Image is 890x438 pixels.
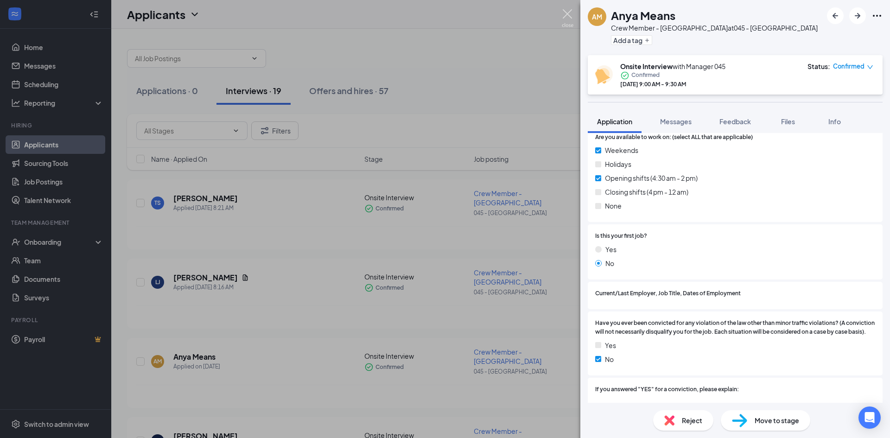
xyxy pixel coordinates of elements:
span: If you answered "YES" for a conviction, please explain: [595,385,739,394]
span: Opening shifts (4:30 am - 2 pm) [605,173,698,183]
svg: ArrowRight [852,10,863,21]
span: Yes [605,244,617,254]
svg: ArrowLeftNew [830,10,841,21]
svg: Ellipses [871,10,883,21]
span: None [605,201,622,211]
span: No [605,354,614,364]
div: [DATE] 9:00 AM - 9:30 AM [620,80,725,88]
span: Application [597,117,632,126]
div: with Manager 045 [620,62,725,71]
span: Messages [660,117,692,126]
span: Files [781,117,795,126]
svg: Plus [644,38,650,43]
span: Reject [682,415,702,425]
span: Have you ever been convicted for any violation of the law other than minor traffic violations? (A... [595,319,875,336]
span: Holidays [605,159,631,169]
span: Move to stage [755,415,799,425]
button: ArrowRight [849,7,866,24]
div: Crew Member - [GEOGRAPHIC_DATA] at 045 - [GEOGRAPHIC_DATA] [611,23,818,32]
svg: CheckmarkCircle [620,71,629,80]
span: down [867,64,873,70]
button: ArrowLeftNew [827,7,844,24]
span: Confirmed [631,71,660,80]
div: AM [592,12,602,21]
span: Yes [605,340,616,350]
span: Is this your first job? [595,232,647,241]
span: Weekends [605,145,638,155]
span: Closing shifts (4 pm - 12 am) [605,187,688,197]
button: PlusAdd a tag [611,35,652,45]
span: Current/Last Employer, Job Title, Dates of Employment [595,289,741,298]
div: Status : [807,62,830,71]
span: Info [828,117,841,126]
span: No [605,258,614,268]
h1: Anya Means [611,7,675,23]
span: Feedback [719,117,751,126]
b: Onsite Interview [620,62,673,70]
span: Are you available to work on: (select ALL that are applicable) [595,133,753,142]
span: Confirmed [833,62,865,71]
div: Open Intercom Messenger [858,406,881,429]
